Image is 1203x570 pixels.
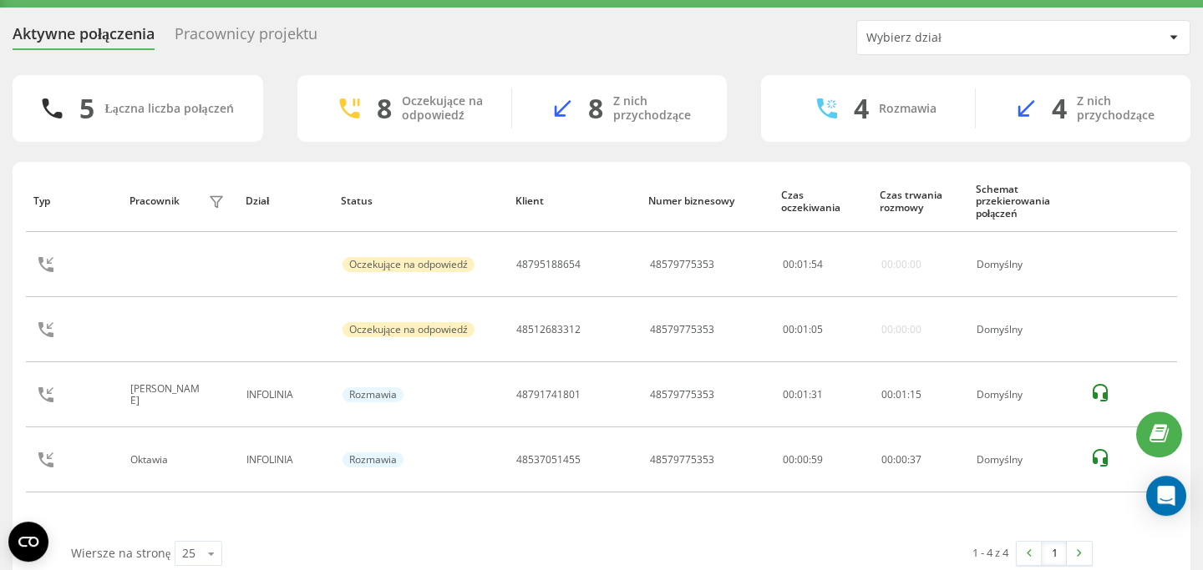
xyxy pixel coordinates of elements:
[8,522,48,562] button: Open CMP widget
[896,387,907,401] span: 01
[783,322,794,336] span: 00
[246,195,326,207] div: Dział
[972,544,1008,561] div: 1 - 4 z 4
[1042,542,1067,565] a: 1
[650,324,714,335] div: 48579775353
[516,389,581,401] div: 48791741801
[516,259,581,270] div: 48795188654
[977,259,1072,270] div: Domyślny
[343,387,404,402] div: Rozmawia
[129,195,180,207] div: Pracownik
[516,454,581,466] div: 48537051455
[516,324,581,335] div: 48512683312
[896,452,907,467] span: 00
[71,545,170,561] span: Wiersze na stronę
[977,389,1072,401] div: Domyślny
[130,383,204,407] div: [PERSON_NAME]
[783,454,863,466] div: 00:00:59
[130,454,172,466] div: Oktawia
[402,94,486,123] div: Oczekujące na odpowiedź
[783,257,794,271] span: 00
[783,389,863,401] div: 00:01:31
[588,93,603,124] div: 8
[854,93,869,124] div: 4
[343,257,475,272] div: Oczekujące na odpowiedź
[811,322,823,336] span: 05
[976,184,1074,219] div: Schemat przekierowania połączeń
[341,195,500,207] div: Status
[650,389,714,401] div: 48579775353
[13,25,155,51] div: Aktywne połączenia
[879,102,937,116] div: Rozmawia
[648,195,765,207] div: Numer biznesowy
[910,452,921,467] span: 37
[650,454,714,466] div: 48579775353
[1146,476,1186,516] div: Open Intercom Messenger
[977,324,1072,335] div: Domyślny
[1077,94,1165,123] div: Z nich przychodzące
[881,259,921,270] div: 00:00:00
[613,94,702,123] div: Z nich przychodzące
[881,452,893,467] span: 00
[881,454,921,466] div: : :
[343,322,475,337] div: Oczekujące na odpowiedź
[881,324,921,335] div: 00:00:00
[881,389,921,401] div: : :
[377,93,392,124] div: 8
[783,259,823,270] div: : :
[343,452,404,467] div: Rozmawia
[33,195,114,207] div: Typ
[1052,93,1067,124] div: 4
[104,102,233,116] div: Łączna liczba połączeń
[880,189,960,214] div: Czas trwania rozmowy
[866,31,1066,45] div: Wybierz dział
[783,324,823,335] div: : :
[515,195,632,207] div: Klient
[79,93,94,124] div: 5
[910,387,921,401] span: 15
[881,387,893,401] span: 00
[977,454,1072,466] div: Domyślny
[650,259,714,270] div: 48579775353
[797,257,809,271] span: 01
[182,545,195,562] div: 25
[797,322,809,336] span: 01
[246,389,323,401] div: INFOLINIA
[811,257,823,271] span: 54
[246,454,323,466] div: INFOLINIA
[781,189,864,214] div: Czas oczekiwania
[175,25,317,51] div: Pracownicy projektu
